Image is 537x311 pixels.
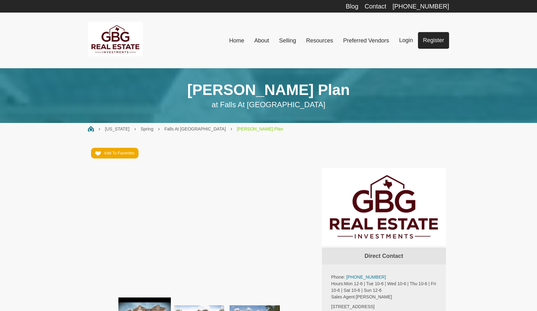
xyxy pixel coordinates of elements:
[212,100,325,109] span: at Falls At [GEOGRAPHIC_DATA]
[331,275,345,280] span: Phone:
[346,275,386,280] a: [PHONE_NUMBER]
[322,168,446,246] img: GBG-Real-Estate-Investments_Final-Files_29032023-1.jpg
[331,294,356,299] span: Sales Agent:
[394,32,418,49] a: Login
[331,281,344,286] span: Hours:
[301,34,338,47] a: Resources
[141,126,153,131] a: Spring
[418,32,449,49] a: Register
[331,280,437,294] p: Mon 12-6 | Tue 10-6 | Wed 10-6 | Thu 10-6 | Fri 10-6 | Sat 10-6 | Sun 12-6
[105,126,129,131] a: [US_STATE]
[331,303,437,310] div: [STREET_ADDRESS]
[88,81,449,99] h1: [PERSON_NAME] Plan
[322,247,446,264] h4: Direct Contact
[224,34,249,47] a: Home
[338,34,394,47] a: Preferred Vendors
[393,3,449,9] div: [PHONE_NUMBER]
[91,148,138,158] a: Add To Favorites
[249,34,274,47] a: About
[274,34,301,47] a: Selling
[104,151,134,155] span: Add To Favorites
[237,126,283,131] a: [PERSON_NAME] Plan
[331,294,437,300] p: [PERSON_NAME]
[165,126,226,131] a: Falls At [GEOGRAPHIC_DATA]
